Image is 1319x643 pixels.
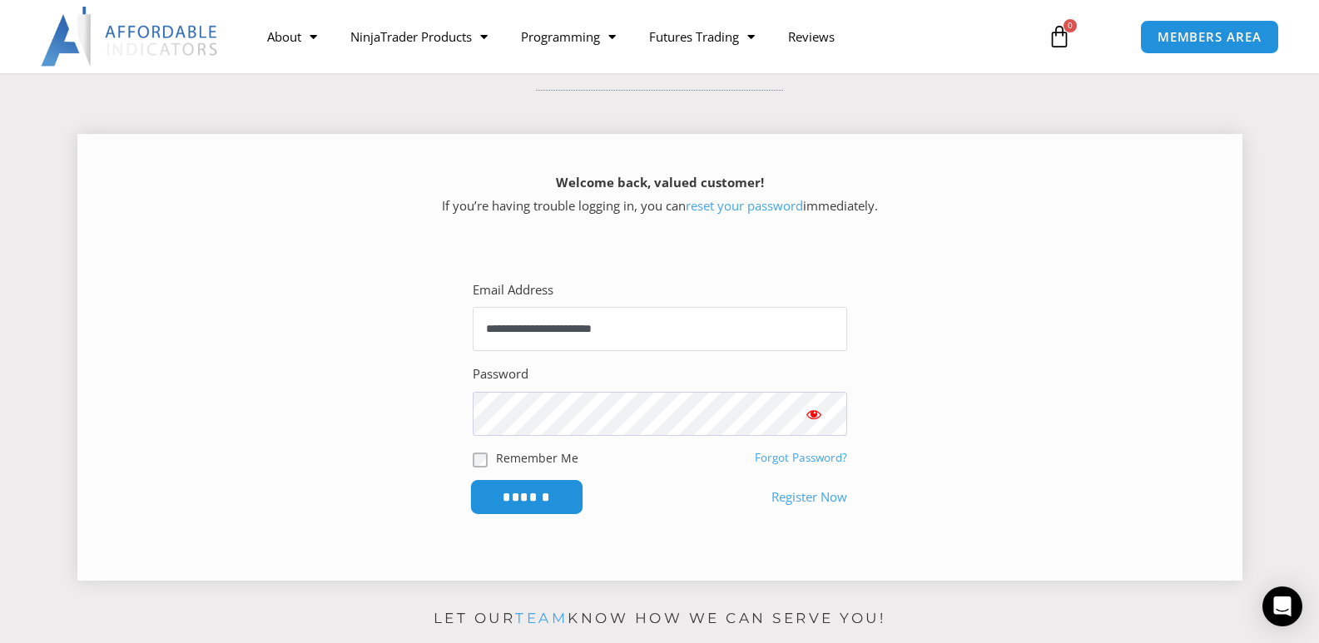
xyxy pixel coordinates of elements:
a: About [250,17,334,56]
a: reset your password [686,197,803,214]
a: Futures Trading [632,17,771,56]
strong: Welcome back, valued customer! [556,174,764,190]
label: Remember Me [496,449,578,467]
img: LogoAI | Affordable Indicators – NinjaTrader [41,7,220,67]
a: Programming [504,17,632,56]
a: Register Now [771,486,847,509]
a: MEMBERS AREA [1140,20,1279,54]
a: Reviews [771,17,851,56]
a: NinjaTrader Products [334,17,504,56]
label: Email Address [473,279,553,302]
p: If you’re having trouble logging in, you can immediately. [107,171,1213,218]
label: Password [473,363,528,386]
p: Let our know how we can serve you! [77,606,1242,632]
a: team [515,610,568,626]
a: 0 [1023,12,1096,61]
span: 0 [1064,19,1077,32]
button: Show password [781,392,847,436]
div: Open Intercom Messenger [1262,586,1302,626]
nav: Menu [250,17,1029,56]
a: Forgot Password? [755,450,847,465]
span: MEMBERS AREA [1158,31,1262,43]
